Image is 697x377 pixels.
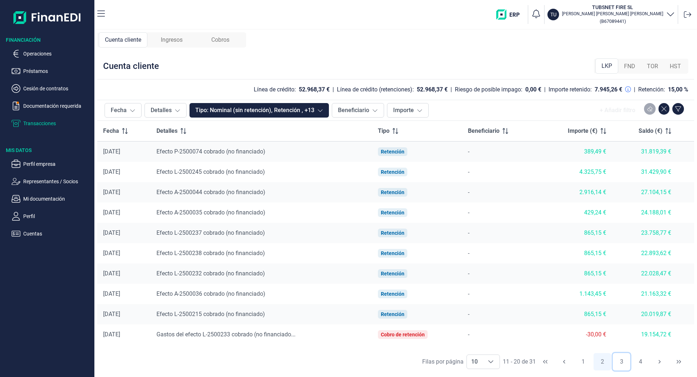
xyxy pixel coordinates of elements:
button: Last Page [670,353,688,370]
div: Retención: [638,86,665,93]
div: 0,00 € [525,86,541,93]
div: -30,00 € [544,331,606,338]
div: Cuenta cliente [103,60,159,72]
button: Page 3 [613,353,630,370]
p: Perfil [23,212,91,221]
span: Fecha [103,127,119,135]
span: Efecto L-2500232 cobrado (no financiado) [156,270,265,277]
div: [DATE] [103,331,145,338]
div: Retención [381,189,404,195]
small: Copiar cif [600,19,626,24]
span: - [468,148,469,155]
div: Importe retenido: [549,86,592,93]
div: [DATE] [103,189,145,196]
div: 15,00 % [668,86,688,93]
span: Efecto L-2500237 cobrado (no financiado) [156,229,265,236]
div: | [544,85,546,94]
button: Perfil [12,212,91,221]
span: Efecto A-2500035 cobrado (no financiado) [156,209,265,216]
span: Efecto P-2500074 cobrado (no financiado) [156,148,265,155]
span: Importe (€) [568,127,598,135]
div: | [634,85,635,94]
button: Cuentas [12,229,91,238]
button: Perfil empresa [12,160,91,168]
div: 22.893,62 € [618,250,671,257]
p: Documentación requerida [23,102,91,110]
div: 429,24 € [544,209,606,216]
button: Documentación requerida [12,102,91,110]
p: Perfil empresa [23,160,91,168]
div: HST [664,59,687,74]
span: Efecto L-2500238 cobrado (no financiado) [156,250,265,257]
div: Retención [381,230,404,236]
button: Cesión de contratos [12,84,91,93]
span: Ingresos [161,36,183,44]
span: FND [624,62,635,71]
p: Transacciones [23,119,91,128]
div: 865,15 € [544,229,606,237]
button: Page 1 [575,353,592,370]
div: LKP [595,58,618,74]
span: Efecto L-2500245 cobrado (no financiado) [156,168,265,175]
div: 1.143,45 € [544,290,606,298]
span: Beneficiario [468,127,500,135]
div: Riesgo de posible impago: [455,86,522,93]
span: - [468,311,469,317]
img: Logo de aplicación [13,6,81,29]
div: 20.019,87 € [618,311,671,318]
div: | [333,85,334,94]
div: Retención [381,311,404,317]
span: - [468,250,469,257]
button: Transacciones [12,119,91,128]
div: 4.325,75 € [544,168,606,176]
span: - [468,290,469,297]
span: Efecto L-2500215 cobrado (no financiado) [156,311,265,317]
div: 865,15 € [544,270,606,277]
div: Línea de crédito: [254,86,296,93]
span: LKP [602,62,612,70]
p: Operaciones [23,49,91,58]
div: 7.945,26 € [595,86,622,93]
button: Next Page [651,353,668,370]
button: TUTUBSNET FIRE SL[PERSON_NAME] [PERSON_NAME] [PERSON_NAME](B67089441) [547,4,675,25]
span: Detalles [156,127,178,135]
button: Page 4 [632,353,649,370]
button: Tipo: Nominal (sin retención), Retención , +13 [189,103,329,118]
div: 23.758,77 € [618,229,671,237]
div: Retención [381,169,404,175]
div: 24.188,01 € [618,209,671,216]
div: [DATE] [103,311,145,318]
div: 389,49 € [544,148,606,155]
div: TOR [641,59,664,74]
div: 52.968,37 € [299,86,330,93]
div: [DATE] [103,148,145,155]
span: - [468,270,469,277]
span: Saldo (€) [639,127,663,135]
button: Previous Page [555,353,573,370]
div: 31.429,90 € [618,168,671,176]
div: [DATE] [103,270,145,277]
p: [PERSON_NAME] [PERSON_NAME] [PERSON_NAME] [562,11,663,17]
span: - [468,331,469,338]
div: | [451,85,452,94]
div: 21.163,32 € [618,290,671,298]
div: Retención [381,271,404,276]
button: Importe [387,103,429,118]
div: 19.154,72 € [618,331,671,338]
div: [DATE] [103,290,145,298]
span: 11 - 20 de 31 [503,359,536,365]
button: Beneficiario [332,103,384,118]
span: - [468,209,469,216]
div: 52.968,37 € [417,86,448,93]
div: 865,15 € [544,311,606,318]
div: 31.819,39 € [618,148,671,155]
span: - [468,168,469,175]
button: Fecha [105,103,142,118]
p: TU [550,11,557,18]
div: [DATE] [103,209,145,216]
p: Préstamos [23,67,91,75]
p: Mi documentación [23,194,91,203]
span: Cuenta cliente [105,36,141,44]
div: 865,15 € [544,250,606,257]
div: Ingresos [147,32,196,48]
